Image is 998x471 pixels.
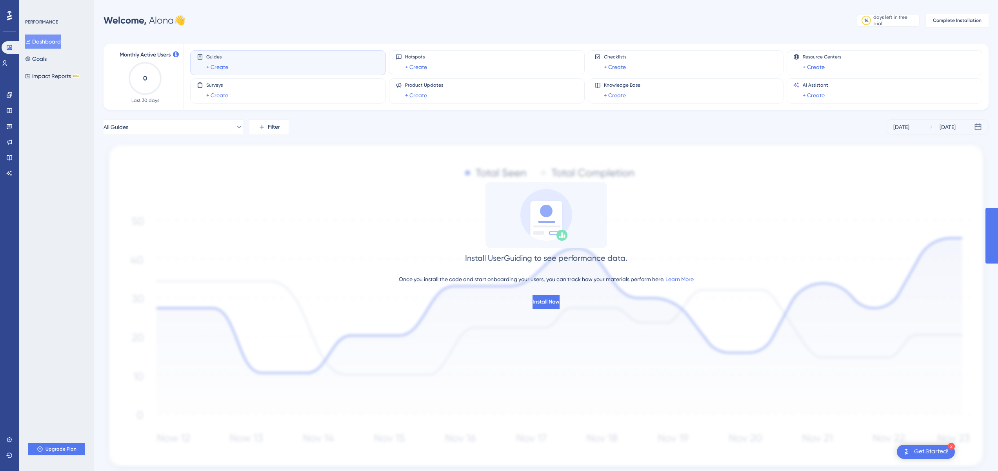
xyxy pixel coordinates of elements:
div: 14 [864,17,869,24]
a: + Create [405,91,427,100]
span: Welcome, [104,15,147,26]
span: Complete Installation [933,17,982,24]
button: All Guides [104,119,243,135]
a: Learn More [665,276,694,282]
div: Open Get Started! checklist, remaining modules: 2 [897,445,955,459]
span: Checklists [604,54,626,60]
img: launcher-image-alternative-text [902,447,911,456]
span: Last 30 days [131,97,159,104]
span: Upgrade Plan [45,446,76,452]
div: 2 [948,443,955,450]
text: 0 [143,75,147,82]
div: Install UserGuiding to see performance data. [465,253,627,264]
span: Surveys [206,82,228,88]
div: Get Started! [914,447,949,456]
a: + Create [803,91,825,100]
div: days left in free trial [873,14,917,27]
a: + Create [604,91,626,100]
div: [DATE] [940,122,956,132]
button: Dashboard [25,35,61,49]
span: Filter [268,122,280,132]
div: PERFORMANCE [25,19,58,25]
a: + Create [604,62,626,72]
span: Monthly Active Users [120,50,171,60]
span: Hotspots [405,54,427,60]
button: Impact ReportsBETA [25,69,80,83]
span: All Guides [104,122,128,132]
span: AI Assistant [803,82,828,88]
a: + Create [206,91,228,100]
span: Product Updates [405,82,443,88]
button: Complete Installation [926,14,989,27]
button: Install Now [533,295,560,309]
a: + Create [206,62,228,72]
span: Resource Centers [803,54,841,60]
span: Guides [206,54,228,60]
div: Once you install the code and start onboarding your users, you can track how your materials perfo... [399,275,694,284]
span: Install Now [533,297,560,307]
a: + Create [803,62,825,72]
iframe: UserGuiding AI Assistant Launcher [965,440,989,464]
div: BETA [73,74,80,78]
a: + Create [405,62,427,72]
span: Knowledge Base [604,82,640,88]
div: [DATE] [893,122,909,132]
button: Goals [25,52,47,66]
button: Filter [249,119,289,135]
div: Alona 👋 [104,14,185,27]
button: Upgrade Plan [28,443,85,455]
